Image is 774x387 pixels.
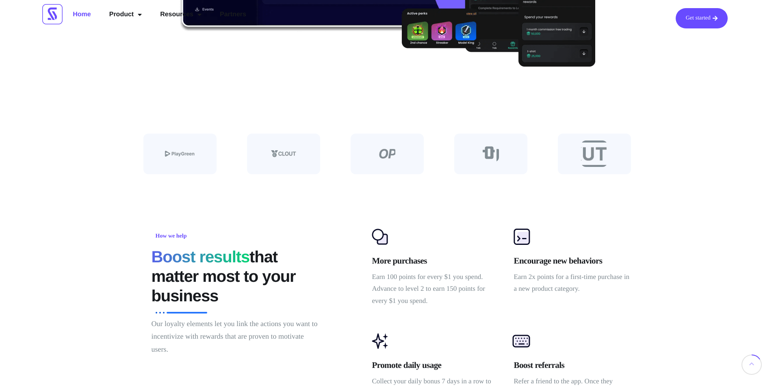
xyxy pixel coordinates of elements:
[103,8,148,21] a: Product
[483,146,499,162] img: Clients - Voopty company logo
[154,8,208,21] a: Resources
[514,271,633,295] p: Earn 2x points for a first-time purchase in a new product category.
[512,331,531,351] img: boost referrals - icon
[372,359,492,371] h4: Promote daily usage
[514,359,633,371] h4: Boost referrals
[372,271,492,307] p: Earn 100 points for every $1 you spend. Advance to level 2 to earn 150 points for every $1 you sp...
[214,8,252,21] a: Partners
[370,227,390,246] img: More purchases - icon
[372,255,492,267] h4: More purchases
[152,247,250,267] span: Boost results
[152,318,323,356] p: Our loyalty elements let you link the actions you want to incentivize with rewards that are prove...
[271,146,296,162] img: Clients - clout company logo
[370,227,492,307] a: More purchases - icon More purchases Earn 100 points for every $1 you spend. Advance to level 2 t...
[379,146,395,162] img: Clients - Shopcash company logo
[42,4,63,24] img: Scrimmage Square Icon Logo
[152,247,323,306] h2: that matter most to your business
[514,255,633,267] h4: Encourage new behaviors
[512,227,633,295] a: Encourage new behaviors - icon Encourage new behaviors Earn 2x points for a first-time purchase i...
[676,8,728,28] a: Get started
[581,141,608,167] img: Clients - Kutt company logo
[67,8,97,21] a: Home
[152,231,191,242] h6: How we help
[686,15,711,21] span: Get started
[67,8,252,21] nav: Menu
[370,331,390,351] img: promote daily usage - icon
[512,227,531,246] img: Encourage new behaviors - icon
[165,146,195,162] img: Clients - Playgreen company logo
